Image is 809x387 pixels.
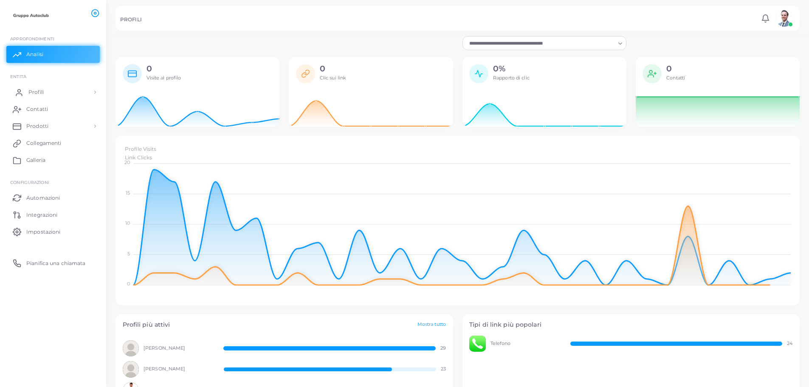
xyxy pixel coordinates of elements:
[6,206,100,223] a: Integrazioni
[10,74,26,79] font: ENTITÀ
[6,135,100,152] a: Collegamenti
[469,321,541,328] font: Tipi di link più popolari
[125,220,130,226] tspan: 10
[490,340,511,346] font: Telefono
[144,345,185,351] font: [PERSON_NAME]
[466,39,615,48] input: Cerca l'opzione
[493,75,530,81] font: Rapporto di clic
[26,195,60,201] font: Automazioni
[127,251,130,257] tspan: 5
[125,146,157,152] span: Profile Visits
[666,64,672,73] font: 0
[776,10,793,27] img: avatar
[26,106,48,112] font: Contatti
[147,64,152,73] font: 0
[26,140,61,146] font: Collegamenti
[26,260,85,266] font: Pianifica una chiamata
[26,123,48,129] font: Prodotti
[147,75,181,81] font: Visite al profilo
[6,189,100,206] a: Automazioni
[469,336,486,352] img: avatar
[26,157,45,163] font: Galleria
[8,8,55,24] img: logo
[6,223,100,240] a: Impostazioni
[123,340,139,357] img: avatar
[26,212,57,218] font: Integrazioni
[26,229,60,235] font: Impostazioni
[127,281,130,287] tspan: 0
[6,152,100,169] a: Galleria
[773,10,795,27] a: avatar
[124,160,130,166] tspan: 20
[6,118,100,135] a: Prodotti
[787,340,792,346] font: 24
[125,190,130,196] tspan: 15
[441,366,446,372] font: 23
[6,84,100,101] a: Profili
[440,345,446,351] font: 29
[26,51,43,57] font: Analisi
[123,321,170,328] font: Profili più attivi
[123,361,139,378] img: avatar
[320,64,325,73] font: 0
[10,180,49,185] font: Configurazioni
[6,46,100,63] a: Analisi
[144,366,185,372] font: [PERSON_NAME]
[125,154,152,161] span: Link Clicks
[666,75,685,81] font: Contatti
[120,17,142,23] font: PROFILI
[417,321,446,328] a: Mostra tutto
[493,64,505,73] font: 0%
[6,101,100,118] a: Contatti
[6,254,100,271] a: Pianifica una chiamata
[28,89,44,95] font: Profili
[320,75,346,81] font: Clic sui link
[417,321,446,327] font: Mostra tutto
[10,36,54,41] font: APPROFONDIMENTI
[462,36,626,50] div: Cerca l'opzione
